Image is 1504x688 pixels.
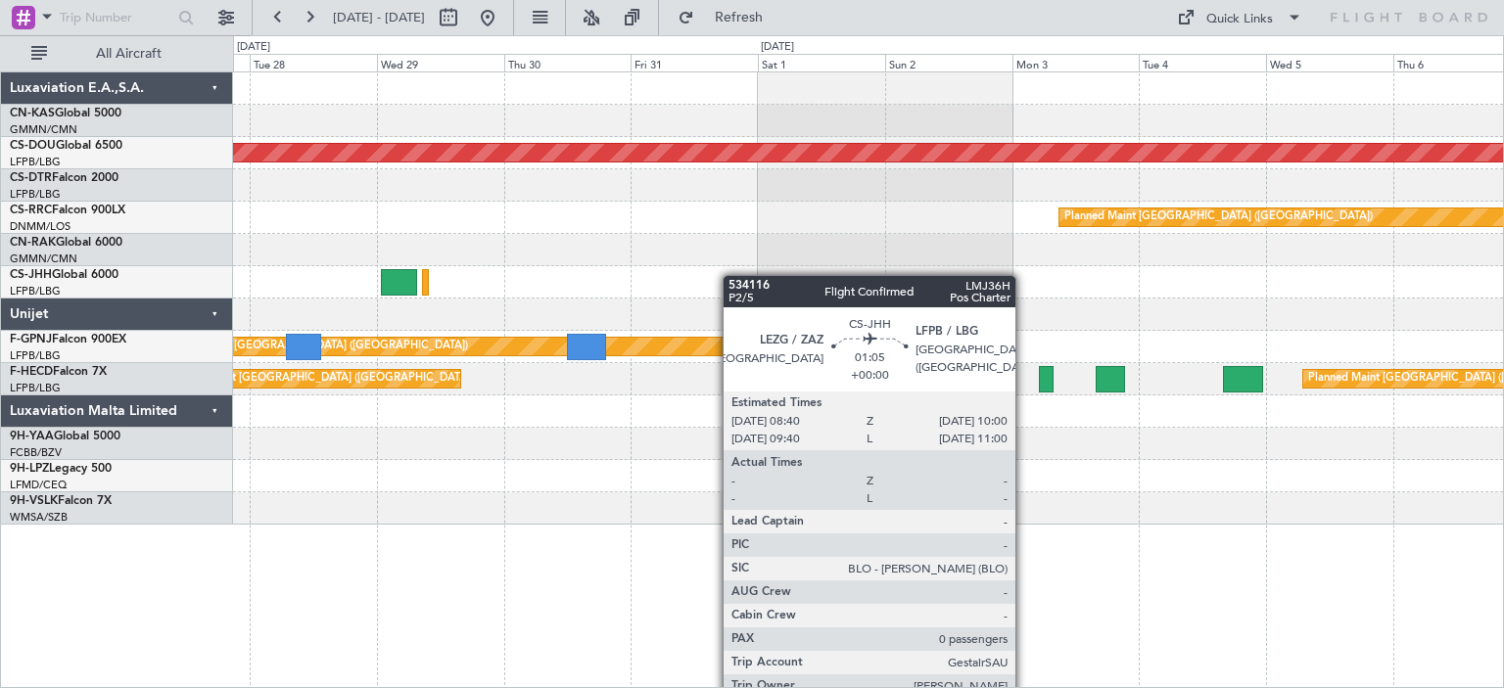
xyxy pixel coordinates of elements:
[10,348,61,363] a: LFPB/LBG
[10,205,125,216] a: CS-RRCFalcon 900LX
[333,9,425,26] span: [DATE] - [DATE]
[10,495,58,507] span: 9H-VSLK
[885,54,1012,71] div: Sun 2
[22,38,212,69] button: All Aircraft
[10,334,52,345] span: F-GPNJ
[761,39,794,56] div: [DATE]
[10,510,68,525] a: WMSA/SZB
[1167,2,1312,33] button: Quick Links
[1266,54,1393,71] div: Wed 5
[10,284,61,298] a: LFPB/LBG
[10,381,61,395] a: LFPB/LBG
[10,237,122,249] a: CN-RAKGlobal 6000
[631,54,758,71] div: Fri 31
[10,495,112,507] a: 9H-VSLKFalcon 7X
[10,252,77,266] a: GMMN/CMN
[10,366,53,378] span: F-HECD
[10,140,56,152] span: CS-DOU
[10,478,67,492] a: LFMD/CEQ
[758,54,885,71] div: Sat 1
[10,155,61,169] a: LFPB/LBG
[504,54,632,71] div: Thu 30
[164,364,473,393] div: Planned Maint [GEOGRAPHIC_DATA] ([GEOGRAPHIC_DATA])
[10,463,49,475] span: 9H-LPZ
[10,366,107,378] a: F-HECDFalcon 7X
[10,334,126,345] a: F-GPNJFalcon 900EX
[250,54,377,71] div: Tue 28
[51,47,207,61] span: All Aircraft
[10,187,61,202] a: LFPB/LBG
[10,269,118,281] a: CS-JHHGlobal 6000
[669,2,786,33] button: Refresh
[1139,54,1266,71] div: Tue 4
[10,108,55,119] span: CN-KAS
[10,205,52,216] span: CS-RRC
[10,172,118,184] a: CS-DTRFalcon 2000
[60,3,172,32] input: Trip Number
[1012,54,1140,71] div: Mon 3
[10,463,112,475] a: 9H-LPZLegacy 500
[10,172,52,184] span: CS-DTR
[10,108,121,119] a: CN-KASGlobal 5000
[1206,10,1273,29] div: Quick Links
[10,445,62,460] a: FCBB/BZV
[10,431,120,442] a: 9H-YAAGlobal 5000
[1064,203,1373,232] div: Planned Maint [GEOGRAPHIC_DATA] ([GEOGRAPHIC_DATA])
[10,431,54,442] span: 9H-YAA
[10,269,52,281] span: CS-JHH
[237,39,270,56] div: [DATE]
[377,54,504,71] div: Wed 29
[10,219,70,234] a: DNMM/LOS
[10,122,77,137] a: GMMN/CMN
[10,140,122,152] a: CS-DOUGlobal 6500
[10,237,56,249] span: CN-RAK
[698,11,780,24] span: Refresh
